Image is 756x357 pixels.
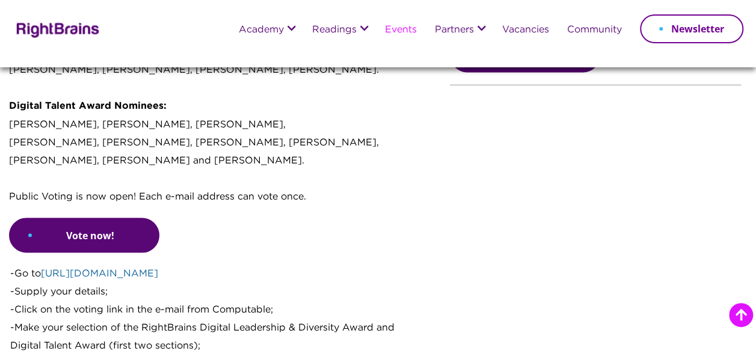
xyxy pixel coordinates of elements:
a: Academy [239,25,284,35]
a: [URL][DOMAIN_NAME] [41,269,158,278]
strong: Digital Talent Award Nominees: [9,102,167,111]
a: Vacancies [502,25,549,35]
a: Vote now! [9,218,159,252]
a: Newsletter [640,14,743,43]
a: Readings [312,25,357,35]
a: Events [385,25,417,35]
a: Community [567,25,622,35]
img: Rightbrains [13,20,100,38]
a: Partners [435,25,474,35]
